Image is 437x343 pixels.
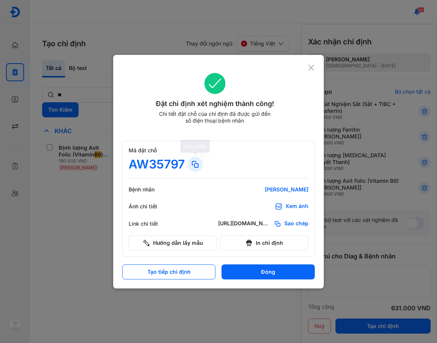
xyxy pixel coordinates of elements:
[129,157,185,172] div: AW35797
[129,203,174,210] div: Ảnh chi tiết
[129,147,308,154] div: Mã đặt chỗ
[284,220,308,228] span: Sao chép
[220,235,308,250] button: In chỉ định
[129,220,174,227] div: Link chi tiết
[285,203,308,210] div: Xem ảnh
[156,111,274,124] div: Chi tiết đặt chỗ của chỉ định đã được gửi đến số điện thoại bệnh nhân
[129,186,174,193] div: Bệnh nhân
[222,264,315,279] button: Đóng
[218,220,271,228] div: [URL][DOMAIN_NAME]
[129,235,217,250] button: Hướng dẫn lấy mẫu
[218,186,308,193] div: [PERSON_NAME]
[122,264,215,279] button: Tạo tiếp chỉ định
[122,99,308,109] div: Đặt chỉ định xét nghiệm thành công!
